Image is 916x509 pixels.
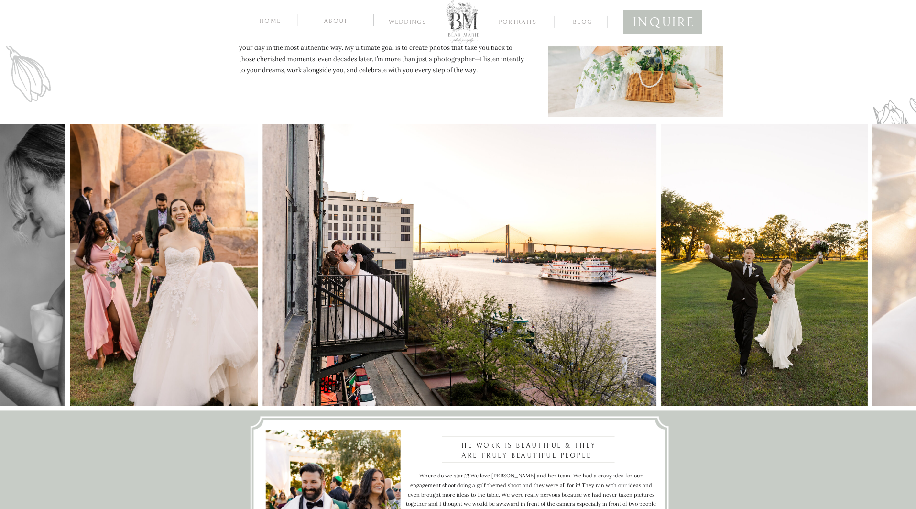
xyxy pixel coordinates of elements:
p: My passion is to document your special day in a way that preserves every moment of love, joy, and... [239,9,527,91]
a: about [313,16,359,25]
a: Weddings [382,19,433,28]
a: inquire [632,11,693,30]
a: blog [564,17,601,26]
h3: The work is beautiful & they are truly beautiful people [447,442,605,463]
a: Portraits [495,19,541,27]
a: home [257,16,283,25]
